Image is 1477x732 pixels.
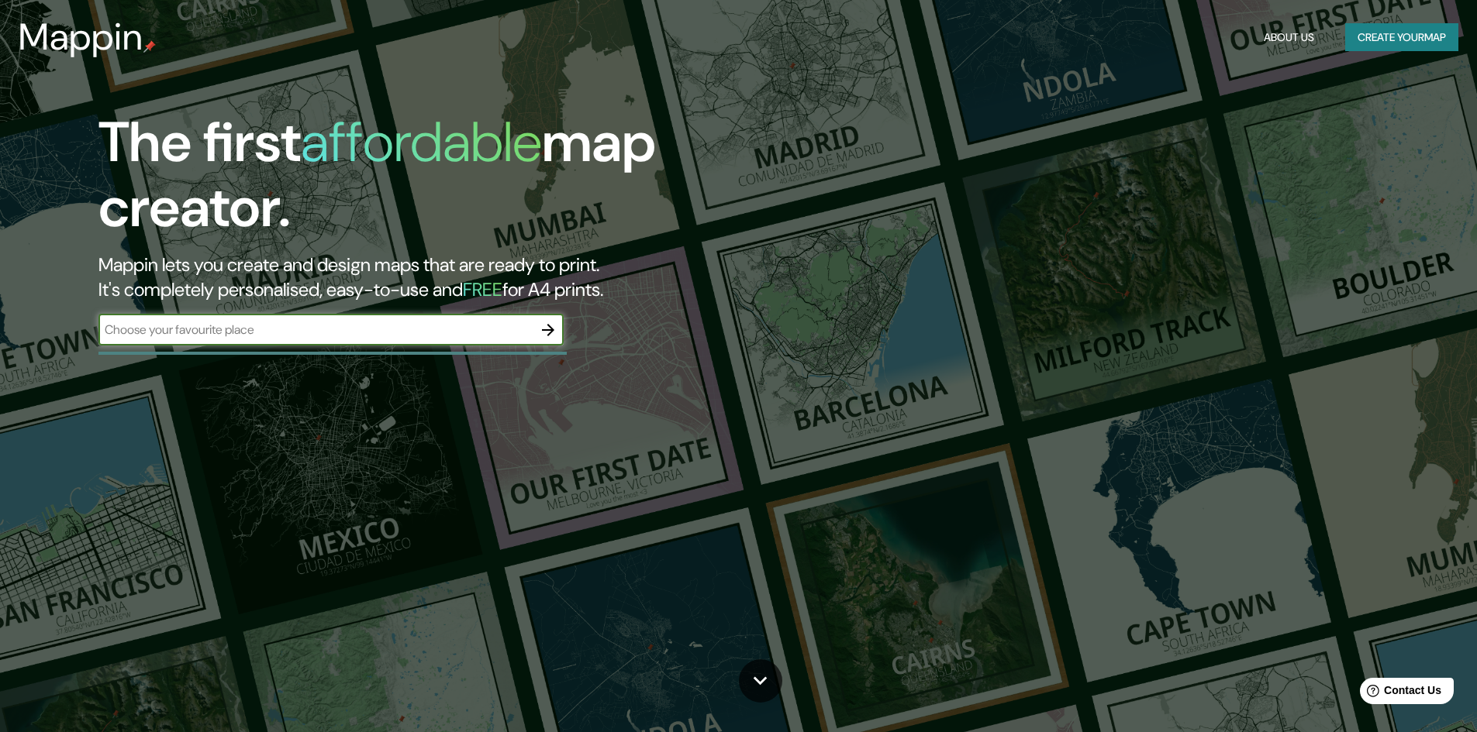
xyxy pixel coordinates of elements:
input: Choose your favourite place [98,321,533,339]
h5: FREE [463,277,502,301]
button: Create yourmap [1345,23,1458,52]
h1: The first map creator. [98,110,837,253]
h2: Mappin lets you create and design maps that are ready to print. It's completely personalised, eas... [98,253,837,302]
h3: Mappin [19,15,143,59]
h1: affordable [301,106,542,178]
iframe: Help widget launcher [1339,672,1460,715]
button: About Us [1258,23,1320,52]
img: mappin-pin [143,40,156,53]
